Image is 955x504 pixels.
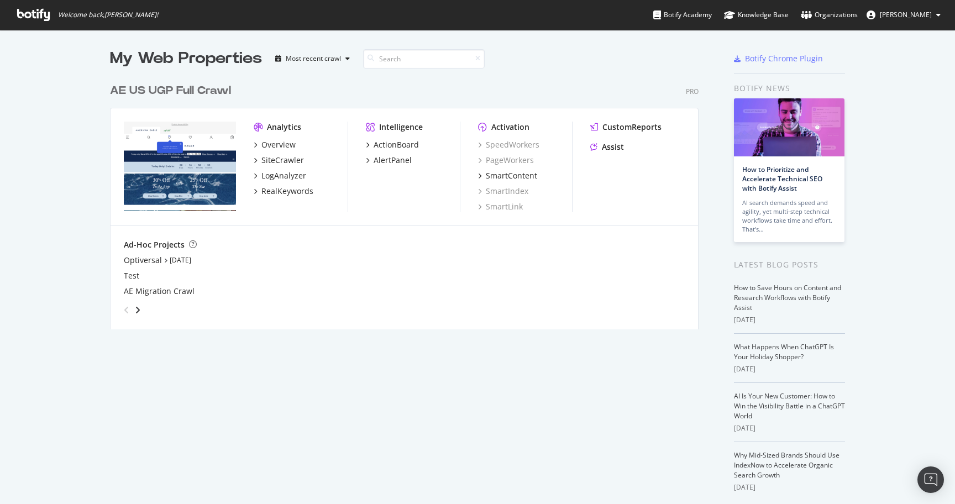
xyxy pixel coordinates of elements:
a: AE US UGP Full Crawl [110,83,235,99]
a: AI Is Your New Customer: How to Win the Visibility Battle in a ChatGPT World [734,391,845,421]
a: SmartContent [478,170,537,181]
a: How to Prioritize and Accelerate Technical SEO with Botify Assist [742,165,822,193]
div: SmartContent [486,170,537,181]
a: LogAnalyzer [254,170,306,181]
a: RealKeywords [254,186,313,197]
div: Botify Chrome Plugin [745,53,823,64]
a: How to Save Hours on Content and Research Workflows with Botify Assist [734,283,841,312]
div: Assist [602,141,624,153]
div: AI search demands speed and agility, yet multi-step technical workflows take time and effort. Tha... [742,198,836,234]
div: AlertPanel [374,155,412,166]
div: Activation [491,122,529,133]
div: grid [110,70,707,329]
div: CustomReports [602,122,662,133]
a: AlertPanel [366,155,412,166]
a: CustomReports [590,122,662,133]
div: Ad-Hoc Projects [124,239,185,250]
div: Most recent crawl [286,55,341,62]
a: Overview [254,139,296,150]
a: SpeedWorkers [478,139,539,150]
div: Analytics [267,122,301,133]
div: SiteCrawler [261,155,304,166]
img: www.ae.com [124,122,236,211]
input: Search [363,49,485,69]
div: [DATE] [734,364,845,374]
a: SmartLink [478,201,523,212]
div: [DATE] [734,315,845,325]
div: Organizations [801,9,858,20]
div: Botify news [734,82,845,95]
div: Knowledge Base [724,9,789,20]
a: PageWorkers [478,155,534,166]
a: Botify Chrome Plugin [734,53,823,64]
img: How to Prioritize and Accelerate Technical SEO with Botify Assist [734,98,844,156]
button: [PERSON_NAME] [858,6,949,24]
a: SmartIndex [478,186,528,197]
div: Latest Blog Posts [734,259,845,271]
div: Overview [261,139,296,150]
span: Melanie Vadney [880,10,932,19]
a: AE Migration Crawl [124,286,195,297]
div: LogAnalyzer [261,170,306,181]
div: Botify Academy [653,9,712,20]
a: What Happens When ChatGPT Is Your Holiday Shopper? [734,342,834,361]
div: Pro [686,87,699,96]
div: [DATE] [734,482,845,492]
div: angle-left [119,301,134,319]
span: Welcome back, [PERSON_NAME] ! [58,11,158,19]
div: [DATE] [734,423,845,433]
div: Intelligence [379,122,423,133]
div: AE US UGP Full Crawl [110,83,231,99]
div: RealKeywords [261,186,313,197]
div: angle-right [134,305,141,316]
div: Open Intercom Messenger [917,466,944,493]
a: Assist [590,141,624,153]
div: ActionBoard [374,139,419,150]
button: Most recent crawl [271,50,354,67]
a: ActionBoard [366,139,419,150]
a: Test [124,270,139,281]
a: Why Mid-Sized Brands Should Use IndexNow to Accelerate Organic Search Growth [734,450,839,480]
div: My Web Properties [110,48,262,70]
a: [DATE] [170,255,191,265]
a: SiteCrawler [254,155,304,166]
a: Optiversal [124,255,162,266]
